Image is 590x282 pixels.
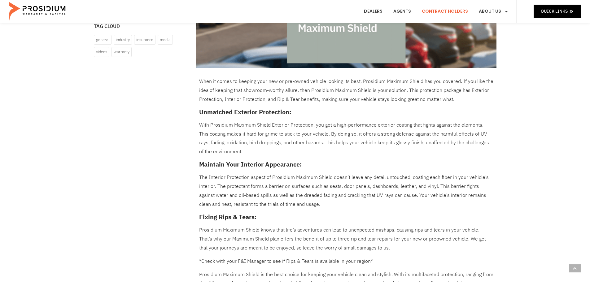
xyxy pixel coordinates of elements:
[199,77,493,104] p: When it comes to keeping your new or pre-owned vehicle looking its best, Prosidium Maximum Shield...
[199,160,302,169] strong: Maintain Your Interior Appearance:
[199,257,493,266] p: *Check with your F&I Manager to see if Rips & Tears is available in your region*
[134,35,155,45] a: Insurance
[199,226,493,252] p: Prosidium Maximum Shield knows that life’s adventures can lead to unexpected mishaps, causing rip...
[111,47,132,57] a: Warranty
[541,7,568,15] span: Quick Links
[94,47,109,57] a: Videos
[94,24,190,29] h4: Tag Cloud
[94,35,111,45] a: General
[158,35,173,45] a: Media
[114,35,132,45] a: Industry
[199,212,257,222] strong: Fixing Rips & Tears:
[199,173,493,209] p: The Interior Protection aspect of Prosidium Maximum Shield doesn’t leave any detail untouched, co...
[199,107,291,117] strong: Unmatched Exterior Protection:
[199,121,493,156] p: With Prosidium Maximum Shield Exterior Protection, you get a high-performance exterior coating th...
[534,5,581,18] a: Quick Links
